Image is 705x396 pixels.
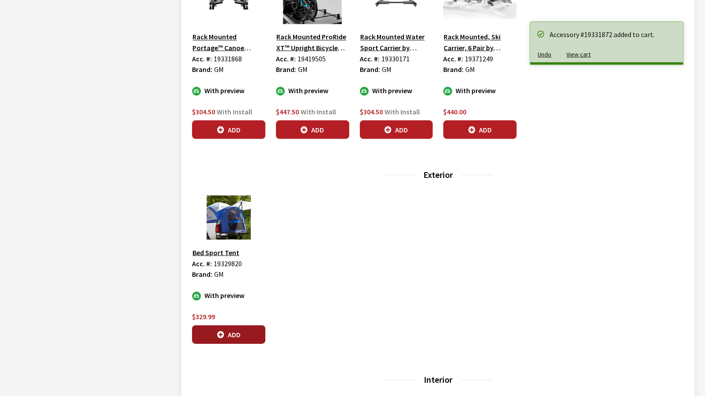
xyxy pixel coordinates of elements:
[192,85,265,95] div: With preview
[360,64,380,74] label: Brand:
[550,29,674,40] div: Accessory #19331872 added to cart.
[360,85,433,95] div: With preview
[192,53,212,64] label: Acc. #:
[192,258,212,268] label: Acc. #:
[298,64,308,73] span: GM
[192,120,265,139] button: Add
[465,64,475,73] span: GM
[192,168,684,181] h3: Exterior
[443,120,516,139] button: Add
[192,64,212,74] label: Brand:
[301,107,336,116] span: With Install
[360,31,433,53] button: Rack Mounted Water Sport Carrier by THULE®
[192,373,684,386] h3: Interior
[276,85,349,95] div: With preview
[443,64,464,74] label: Brand:
[192,325,265,343] button: Add
[276,31,349,53] button: Rack Mounted ProRide XT™ Upright Bicycle Carrier by Thule®
[276,53,296,64] label: Acc. #:
[559,47,598,62] button: View cart
[192,246,240,258] button: Bed Sport Tent
[360,120,433,139] button: Add
[192,268,212,279] label: Brand:
[381,54,410,63] span: 19330171
[192,312,215,321] span: $329.99
[217,107,252,116] span: With Install
[443,85,516,95] div: With preview
[276,120,349,139] button: Add
[465,54,493,63] span: 19371249
[360,107,383,116] span: $304.50
[443,107,466,116] span: $440.00
[443,53,463,64] label: Acc. #:
[276,64,296,74] label: Brand:
[530,47,559,62] button: Undo
[192,290,265,300] div: With preview
[385,107,420,116] span: With Install
[192,195,265,239] img: Image for Bed Sport Tent
[192,31,265,53] button: Rack Mounted Portage™ Canoe Carrier by Thule®
[214,269,224,278] span: GM
[192,107,215,116] span: $304.50
[214,54,242,63] span: 19331868
[298,54,326,63] span: 19419505
[360,53,380,64] label: Acc. #:
[443,31,516,53] button: Rack Mounted, Ski Carrier, 6 Pair by THULE®
[214,259,242,268] span: 19329820
[214,64,224,73] span: GM
[382,64,392,73] span: GM
[276,107,299,116] span: $447.50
